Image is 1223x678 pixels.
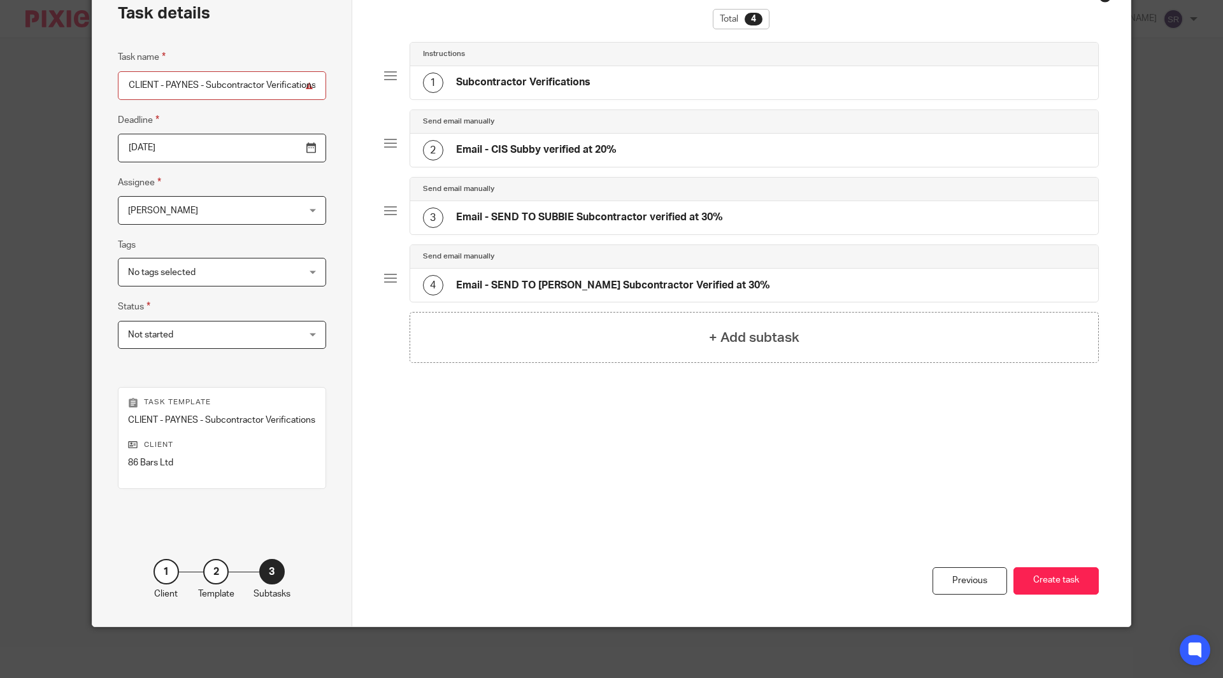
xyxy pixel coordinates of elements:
div: 3 [259,559,285,584]
p: Subtasks [254,588,290,600]
div: Total [713,9,769,29]
label: Status [118,299,150,314]
div: 1 [154,559,179,584]
label: Tags [118,239,136,251]
label: Deadline [118,113,159,127]
div: 1 [423,73,443,93]
label: Task name [118,50,166,64]
div: 2 [203,559,229,584]
div: Previous [933,567,1007,595]
label: Assignee [118,175,161,190]
p: Client [128,440,316,450]
h4: Instructions [423,49,465,59]
div: 4 [745,13,762,25]
span: No tags selected [128,268,196,277]
p: Task template [128,397,316,407]
div: 3 [423,208,443,228]
button: Create task [1013,567,1099,595]
h4: Email - SEND TO SUBBIE Subcontractor verified at 30% [456,211,723,224]
div: 4 [423,275,443,295]
input: Task name [118,71,326,100]
p: CLIENT - PAYNES - Subcontractor Verifications [128,414,316,427]
p: Client [154,588,178,600]
h4: Send email manually [423,251,494,262]
h4: Send email manually [423,184,494,194]
h4: Email - CIS Subby verified at 20% [456,143,617,157]
h4: Email - SEND TO [PERSON_NAME] Subcontractor Verified at 30% [456,279,770,292]
p: 86 Bars Ltd [128,456,316,469]
input: Pick a date [118,134,326,162]
span: [PERSON_NAME] [128,206,198,215]
p: Template [198,588,234,600]
div: 2 [423,140,443,160]
h4: Send email manually [423,117,494,127]
span: Not started [128,330,173,339]
h4: + Add subtask [709,328,799,348]
h2: Task details [118,3,210,24]
h4: Subcontractor Verifications [456,76,590,89]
